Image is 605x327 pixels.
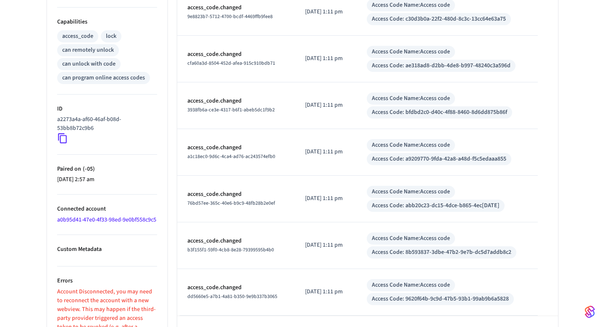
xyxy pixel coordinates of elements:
[106,32,116,41] div: lock
[187,200,275,207] span: 76bd57ee-365c-40e6-b9c9-48fb28b2e0ef
[305,54,347,63] p: [DATE] 1:11 pm
[57,165,157,174] p: Paired on
[62,32,93,41] div: access_code
[187,237,285,245] p: access_code.changed
[372,187,450,196] div: Access Code Name: Access code
[372,94,450,103] div: Access Code Name: Access code
[305,241,347,250] p: [DATE] 1:11 pm
[187,97,285,105] p: access_code.changed
[372,234,450,243] div: Access Code Name: Access code
[305,8,347,16] p: [DATE] 1:11 pm
[305,101,347,110] p: [DATE] 1:11 pm
[305,194,347,203] p: [DATE] 1:11 pm
[187,190,285,199] p: access_code.changed
[372,47,450,56] div: Access Code Name: Access code
[187,50,285,59] p: access_code.changed
[585,305,595,319] img: SeamLogoGradient.69752ec5.svg
[57,205,157,214] p: Connected account
[62,60,116,69] div: can unlock with code
[372,108,507,117] div: Access Code: bfdbd2c0-d40c-4f88-8460-8d6dd875b86f
[57,277,157,285] p: Errors
[372,155,506,163] div: Access Code: a9209770-9fda-42a8-a48d-f5c5edaaa855
[57,245,157,254] p: Custom Metadata
[372,201,500,210] div: Access Code: abb20c23-dc15-4dce-b865-4ec[DATE]
[372,61,510,70] div: Access Code: ae318ad8-d2bb-4de8-b997-48240c3a596d
[305,287,347,296] p: [DATE] 1:11 pm
[81,165,95,173] span: ( -05 )
[372,141,450,150] div: Access Code Name: Access code
[372,295,509,303] div: Access Code: 9620f64b-9c9d-47b5-93b1-99ab9b6a5828
[372,15,506,24] div: Access Code: c30d3b0a-22f2-480d-8c3c-13cc64e63a75
[57,18,157,26] p: Capabilities
[187,283,285,292] p: access_code.changed
[57,175,157,184] p: [DATE] 2:57 am
[187,293,277,300] span: dd5660e5-a7b1-4a81-b350-9e9b337b3065
[187,153,275,160] span: a1c18ec0-9d6c-4ca4-ad76-ac243574efb0
[305,148,347,156] p: [DATE] 1:11 pm
[187,246,274,253] span: b3f155f1-59f0-4cb8-8e28-79399595b4b0
[372,248,511,257] div: Access Code: 8b593837-3dbe-47b2-9e7b-dc5d7addb8c2
[187,106,275,113] span: 3938fb6a-ce3e-4317-b6f1-abeb5dc1f9b2
[187,3,285,12] p: access_code.changed
[62,74,145,82] div: can program online access codes
[187,143,285,152] p: access_code.changed
[187,60,275,67] span: cfa60a3d-8504-452d-afea-915c910bdb71
[62,46,114,55] div: can remotely unlock
[372,281,450,290] div: Access Code Name: Access code
[187,13,273,20] span: 9e8823b7-5712-4700-bcdf-4469ffb9fee8
[57,105,157,113] p: ID
[372,1,450,10] div: Access Code Name: Access code
[57,115,154,133] p: a2273a4a-af60-46af-b08d-53bb8b72c9b6
[57,216,156,224] a: a0b95d41-47e0-4f33-98ed-9e0bf558c9c5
